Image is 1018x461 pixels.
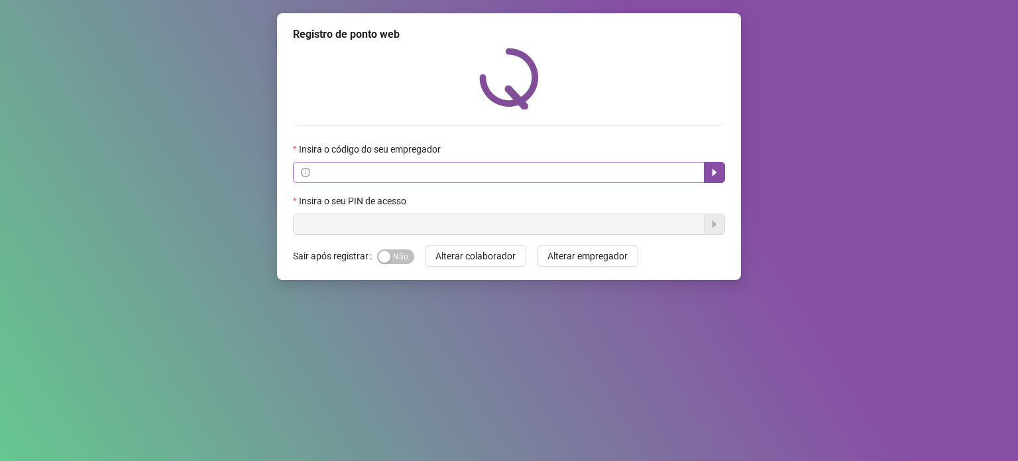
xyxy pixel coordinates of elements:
span: Alterar empregador [547,249,628,263]
span: info-circle [301,168,310,177]
label: Insira o seu PIN de acesso [293,194,415,208]
img: QRPoint [479,48,539,109]
button: Alterar colaborador [425,245,526,267]
button: Alterar empregador [537,245,638,267]
div: Registro de ponto web [293,27,725,42]
span: caret-right [709,167,720,178]
span: Alterar colaborador [435,249,516,263]
label: Insira o código do seu empregador [293,142,449,157]
label: Sair após registrar [293,245,377,267]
